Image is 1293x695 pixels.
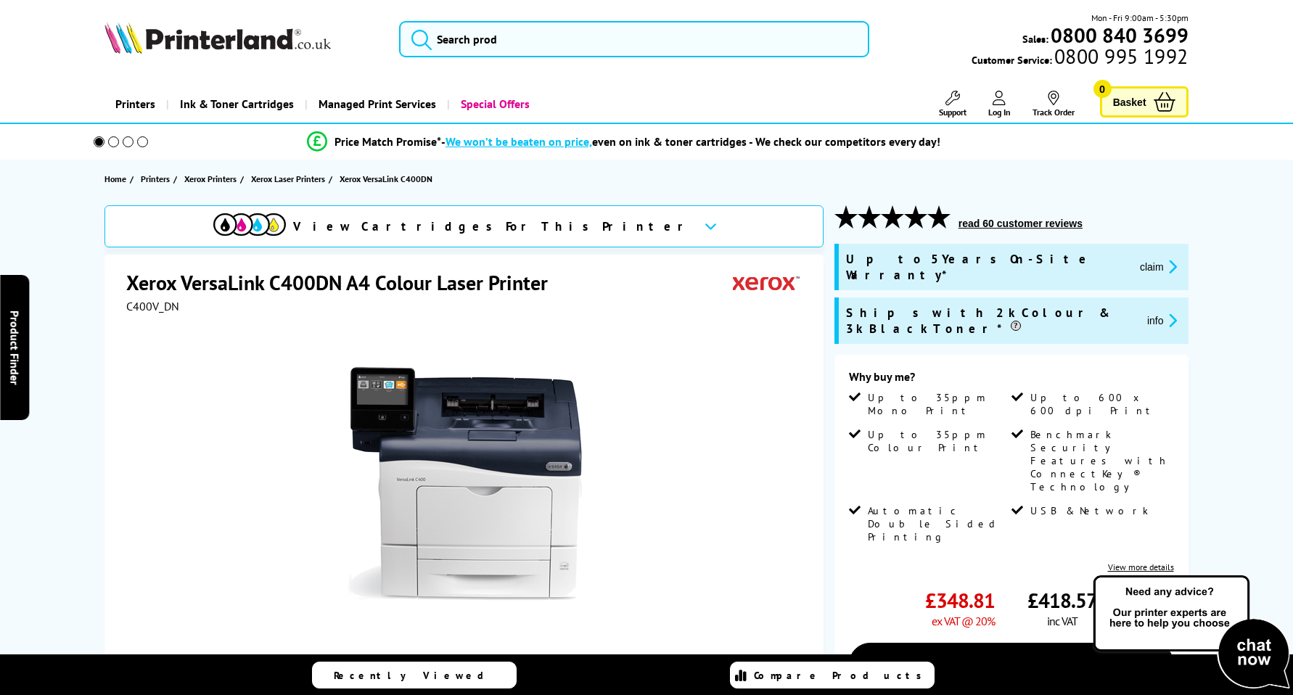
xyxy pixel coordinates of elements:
span: Xerox Printers [184,171,237,186]
a: Xerox Laser Printers [251,171,329,186]
button: read 60 customer reviews [954,217,1087,230]
span: Recently Viewed [334,669,498,682]
span: Support [939,107,966,118]
span: Compare Products [754,669,929,682]
span: Up to 600 x 600 dpi Print [1030,391,1170,417]
span: C400V_DN [126,299,179,313]
span: Sales: [1022,32,1048,46]
img: Open Live Chat window [1090,573,1293,692]
span: Printers [141,171,170,186]
span: £418.57 [1027,587,1097,614]
a: Printers [141,171,173,186]
img: Xerox [733,269,800,296]
a: Basket 0 [1100,86,1189,118]
a: Xerox VersaLink C400DN [340,171,436,186]
img: View Cartridges [213,213,286,236]
span: Customer Service: [972,49,1188,67]
span: £348.81 [925,587,995,614]
span: Basket [1113,92,1146,112]
span: View Cartridges For This Printer [293,218,692,234]
a: Managed Print Services [305,86,447,123]
li: modal_Promise [73,129,1174,155]
span: Xerox VersaLink C400DN [340,171,432,186]
span: inc VAT [1047,614,1077,628]
img: Printerland Logo [104,22,331,54]
a: Track Order [1033,91,1075,118]
span: Mon - Fri 9:00am - 5:30pm [1091,11,1189,25]
span: We won’t be beaten on price, [446,134,592,149]
span: Home [104,171,126,186]
span: Up to 35ppm Colour Print [868,428,1008,454]
a: Ink & Toner Cartridges [166,86,305,123]
span: Up to 5 Years On-Site Warranty* [846,251,1128,283]
span: 0 [1093,80,1112,98]
a: Recently Viewed [312,662,517,688]
a: Home [104,171,130,186]
h1: Xerox VersaLink C400DN A4 Colour Laser Printer [126,269,562,296]
span: Product Finder [7,311,22,385]
button: promo-description [1136,258,1181,275]
a: Printerland Logo [104,22,381,57]
span: Up to 35ppm Mono Print [868,391,1008,417]
a: 0800 840 3699 [1048,28,1189,42]
span: Benchmark Security Features with ConnectKey® Technology [1030,428,1170,493]
b: 0800 840 3699 [1051,22,1189,49]
span: ex VAT @ 20% [932,614,995,628]
button: promo-description [1143,312,1181,329]
a: Special Offers [447,86,541,123]
span: Automatic Double Sided Printing [868,504,1008,543]
a: View more details [1108,562,1174,572]
img: Xerox VersaLink C400DN [324,342,608,627]
span: Ink & Toner Cartridges [180,86,294,123]
div: - even on ink & toner cartridges - We check our competitors every day! [441,134,940,149]
div: Why buy me? [849,369,1174,391]
span: 0800 995 1992 [1052,49,1188,63]
a: Compare Products [730,662,935,688]
a: Printers [104,86,166,123]
a: Xerox Printers [184,171,240,186]
input: Search prod [399,21,869,57]
span: Ships with 2k Colour & 3k Black Toner* [846,305,1136,337]
a: Support [939,91,966,118]
span: Log In [988,107,1011,118]
span: Xerox Laser Printers [251,171,325,186]
span: Price Match Promise* [334,134,441,149]
span: USB & Network [1030,504,1149,517]
a: Add to Basket [849,643,1174,685]
a: Log In [988,91,1011,118]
